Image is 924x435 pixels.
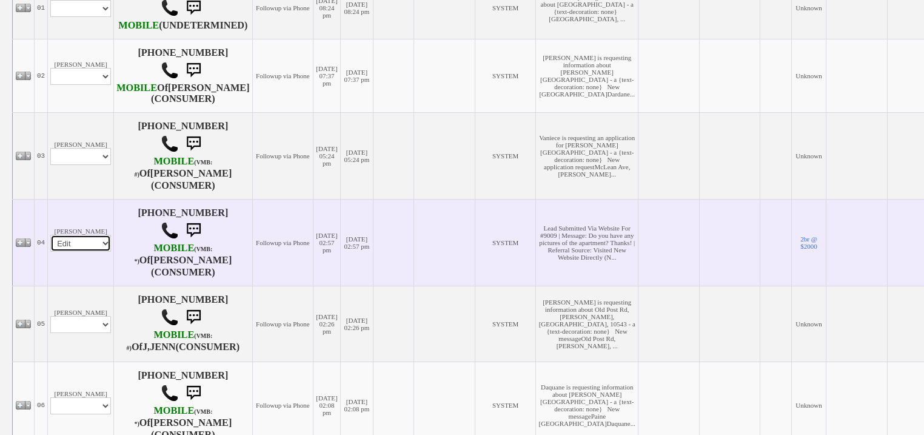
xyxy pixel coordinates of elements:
[536,199,638,286] td: Lead Submitted Via Website For #9009 | Message: Do you have any pictures of the apartment? Thanks...
[340,286,373,362] td: [DATE] 02:26 pm
[252,39,313,112] td: Followup via Phone
[134,246,212,265] font: (VMB: *)
[475,39,536,112] td: SYSTEM
[340,39,373,112] td: [DATE] 07:37 pm
[134,156,212,179] b: T-Mobile USA, Inc.
[116,83,157,93] b: CSC Wireless, LLC
[153,243,194,254] font: MOBILE
[116,47,249,104] h4: [PHONE_NUMBER] Of (CONSUMER)
[35,112,48,199] td: 03
[35,286,48,362] td: 05
[35,39,48,112] td: 02
[536,112,638,199] td: Vaniece is requesting an application for [PERSON_NAME][GEOGRAPHIC_DATA] - a {text-decoration: non...
[134,408,212,427] font: (VMB: *)
[340,112,373,199] td: [DATE] 05:24 pm
[150,168,232,179] b: [PERSON_NAME]
[150,417,232,428] b: [PERSON_NAME]
[48,286,114,362] td: [PERSON_NAME]
[153,405,194,416] font: MOBILE
[313,199,340,286] td: [DATE] 02:57 pm
[48,39,114,112] td: [PERSON_NAME]
[181,218,206,243] img: sms.png
[35,199,48,286] td: 04
[475,286,536,362] td: SYSTEM
[181,381,206,405] img: sms.png
[313,112,340,199] td: [DATE] 05:24 pm
[134,159,212,178] font: (VMB: #)
[536,286,638,362] td: [PERSON_NAME] is requesting information about Old Post Rd, [PERSON_NAME], [GEOGRAPHIC_DATA], 1054...
[161,61,179,79] img: call.png
[118,20,159,31] b: Dish Wireless, LLC
[536,39,638,112] td: [PERSON_NAME] is requesting information about [PERSON_NAME][GEOGRAPHIC_DATA] - a {text-decoration...
[116,121,249,191] h4: [PHONE_NUMBER] Of (CONSUMER)
[252,112,313,199] td: Followup via Phone
[116,83,157,93] font: MOBILE
[791,39,826,112] td: Unknown
[142,342,176,352] b: J,JENN
[150,255,232,266] b: [PERSON_NAME]
[153,156,194,167] font: MOBILE
[475,112,536,199] td: SYSTEM
[134,405,212,428] b: Verizon Wireless
[153,329,194,340] font: MOBILE
[181,132,206,156] img: sms.png
[161,221,179,240] img: call.png
[800,235,817,250] a: 2br @ $2000
[127,329,213,352] b: T-Mobile USA, Inc.
[252,286,313,362] td: Followup via Phone
[313,39,340,112] td: [DATE] 07:37 pm
[116,294,249,354] h4: [PHONE_NUMBER] Of (CONSUMER)
[118,20,159,31] font: MOBILE
[313,286,340,362] td: [DATE] 02:26 pm
[475,199,536,286] td: SYSTEM
[161,135,179,153] img: call.png
[48,199,114,286] td: [PERSON_NAME]
[48,112,114,199] td: [PERSON_NAME]
[127,332,213,351] font: (VMB: #)
[161,384,179,402] img: call.png
[116,207,249,278] h4: [PHONE_NUMBER] Of (CONSUMER)
[252,199,313,286] td: Followup via Phone
[134,243,212,266] b: Verizon Wireless
[181,305,206,329] img: sms.png
[161,308,179,326] img: call.png
[181,58,206,83] img: sms.png
[791,286,826,362] td: Unknown
[340,199,373,286] td: [DATE] 02:57 pm
[168,83,250,93] b: [PERSON_NAME]
[791,112,826,199] td: Unknown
